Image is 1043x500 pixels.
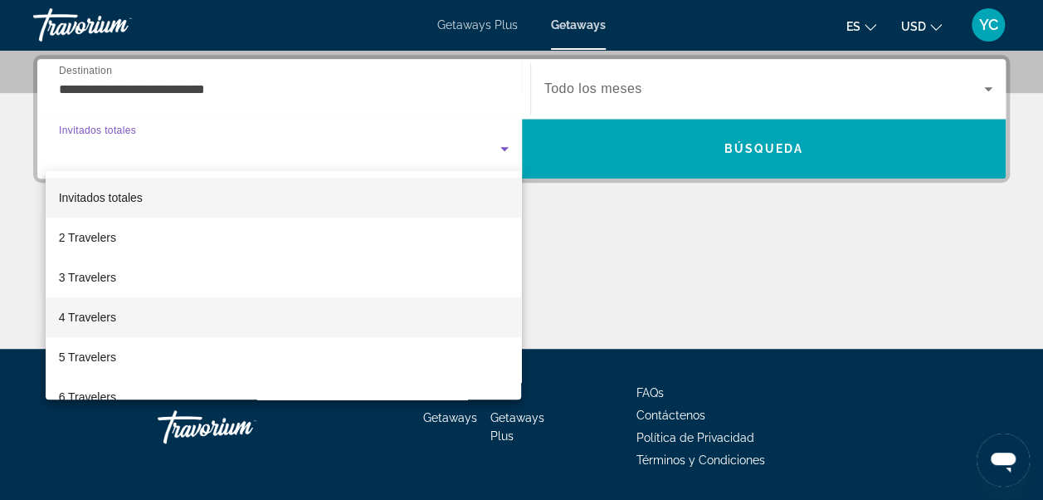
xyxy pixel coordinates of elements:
span: 2 Travelers [59,228,116,248]
span: 6 Travelers [59,387,116,407]
span: 4 Travelers [59,307,116,327]
span: 5 Travelers [59,347,116,367]
span: 3 Travelers [59,267,116,287]
span: Invitados totales [59,191,143,204]
iframe: Button to launch messaging window [977,434,1030,487]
